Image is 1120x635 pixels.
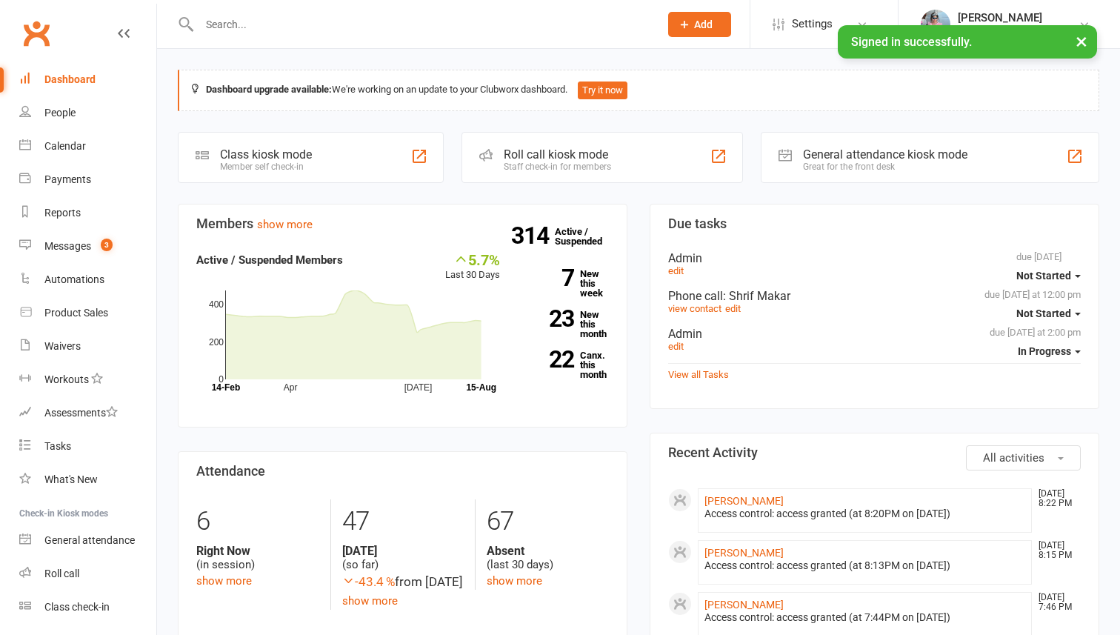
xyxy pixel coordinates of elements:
[704,611,1025,624] div: Access control: access granted (at 7:44PM on [DATE])
[522,348,574,370] strong: 22
[196,464,609,479] h3: Attendance
[445,251,500,267] div: 5.7%
[668,265,684,276] a: edit
[487,544,609,572] div: (last 30 days)
[19,524,156,557] a: General attendance kiosk mode
[44,307,108,319] div: Product Sales
[1031,541,1080,560] time: [DATE] 8:15 PM
[851,35,972,49] span: Signed in successfully.
[196,544,319,572] div: (in session)
[44,601,110,613] div: Class check-in
[44,73,96,85] div: Dashboard
[19,96,156,130] a: People
[44,340,81,352] div: Waivers
[487,544,609,558] strong: Absent
[342,544,464,558] strong: [DATE]
[44,240,91,252] div: Messages
[704,495,784,507] a: [PERSON_NAME]
[803,162,967,172] div: Great for the front desk
[511,225,555,247] strong: 314
[1031,489,1080,508] time: [DATE] 8:22 PM
[1016,300,1081,327] button: Not Started
[668,251,1081,265] div: Admin
[668,327,1081,341] div: Admin
[19,463,156,496] a: What's New
[704,508,1025,520] div: Access control: access granted (at 8:20PM on [DATE])
[196,574,252,588] a: show more
[44,568,79,579] div: Roll call
[44,407,118,419] div: Assessments
[1031,593,1080,612] time: [DATE] 7:46 PM
[206,84,332,95] strong: Dashboard upgrade available:
[1018,345,1071,357] span: In Progress
[522,307,574,330] strong: 23
[101,239,113,251] span: 3
[921,10,950,39] img: thumb_image1747747990.png
[19,363,156,396] a: Workouts
[342,544,464,572] div: (so far)
[555,216,620,257] a: 314Active / Suspended
[19,263,156,296] a: Automations
[668,369,729,380] a: View all Tasks
[1068,25,1095,57] button: ×
[704,599,784,611] a: [PERSON_NAME]
[578,82,627,99] button: Try it now
[668,445,1081,460] h3: Recent Activity
[44,534,135,546] div: General attendance
[983,451,1044,465] span: All activities
[958,24,1042,38] div: Lyf 24/7
[342,594,398,608] a: show more
[725,303,741,314] a: edit
[522,350,609,379] a: 22Canx. this month
[19,396,156,430] a: Assessments
[1018,338,1081,365] button: In Progress
[704,547,784,559] a: [PERSON_NAME]
[44,440,71,452] div: Tasks
[522,267,574,289] strong: 7
[342,574,395,589] span: -43.4 %
[19,196,156,230] a: Reports
[196,499,319,544] div: 6
[1016,270,1071,282] span: Not Started
[522,269,609,298] a: 7New this week
[19,430,156,463] a: Tasks
[803,147,967,162] div: General attendance kiosk mode
[196,253,343,267] strong: Active / Suspended Members
[19,296,156,330] a: Product Sales
[668,303,721,314] a: view contact
[44,473,98,485] div: What's New
[19,63,156,96] a: Dashboard
[487,574,542,588] a: show more
[195,14,649,35] input: Search...
[522,310,609,339] a: 23New this month
[220,147,312,162] div: Class kiosk mode
[704,559,1025,572] div: Access control: access granted (at 8:13PM on [DATE])
[44,273,104,285] div: Automations
[44,373,89,385] div: Workouts
[694,19,713,30] span: Add
[668,289,1081,303] div: Phone call
[668,216,1081,231] h3: Due tasks
[504,147,611,162] div: Roll call kiosk mode
[504,162,611,172] div: Staff check-in for members
[220,162,312,172] div: Member self check-in
[1016,307,1071,319] span: Not Started
[19,591,156,624] a: Class kiosk mode
[1016,262,1081,289] button: Not Started
[958,11,1042,24] div: [PERSON_NAME]
[445,251,500,283] div: Last 30 Days
[44,207,81,219] div: Reports
[44,107,76,119] div: People
[257,218,313,231] a: show more
[342,499,464,544] div: 47
[668,341,684,352] a: edit
[723,289,790,303] span: : Shrif Makar
[342,572,464,592] div: from [DATE]
[44,140,86,152] div: Calendar
[792,7,833,41] span: Settings
[19,130,156,163] a: Calendar
[196,544,319,558] strong: Right Now
[19,230,156,263] a: Messages 3
[668,12,731,37] button: Add
[966,445,1081,471] button: All activities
